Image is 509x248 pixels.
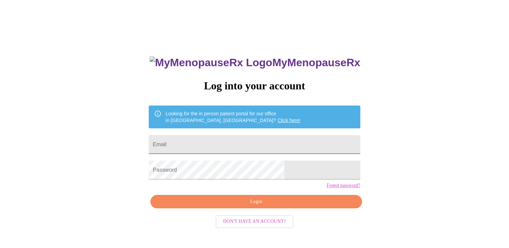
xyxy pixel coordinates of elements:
[223,217,286,226] span: Don't have an account?
[150,56,272,69] img: MyMenopauseRx Logo
[214,218,295,224] a: Don't have an account?
[150,195,362,209] button: Login
[166,108,300,126] div: Looking for the in person patient portal for our office in [GEOGRAPHIC_DATA], [GEOGRAPHIC_DATA]?
[158,198,354,206] span: Login
[216,215,293,228] button: Don't have an account?
[327,183,360,188] a: Forgot password?
[278,118,300,123] a: Click here!
[150,56,360,69] h3: MyMenopauseRx
[149,80,360,92] h3: Log into your account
